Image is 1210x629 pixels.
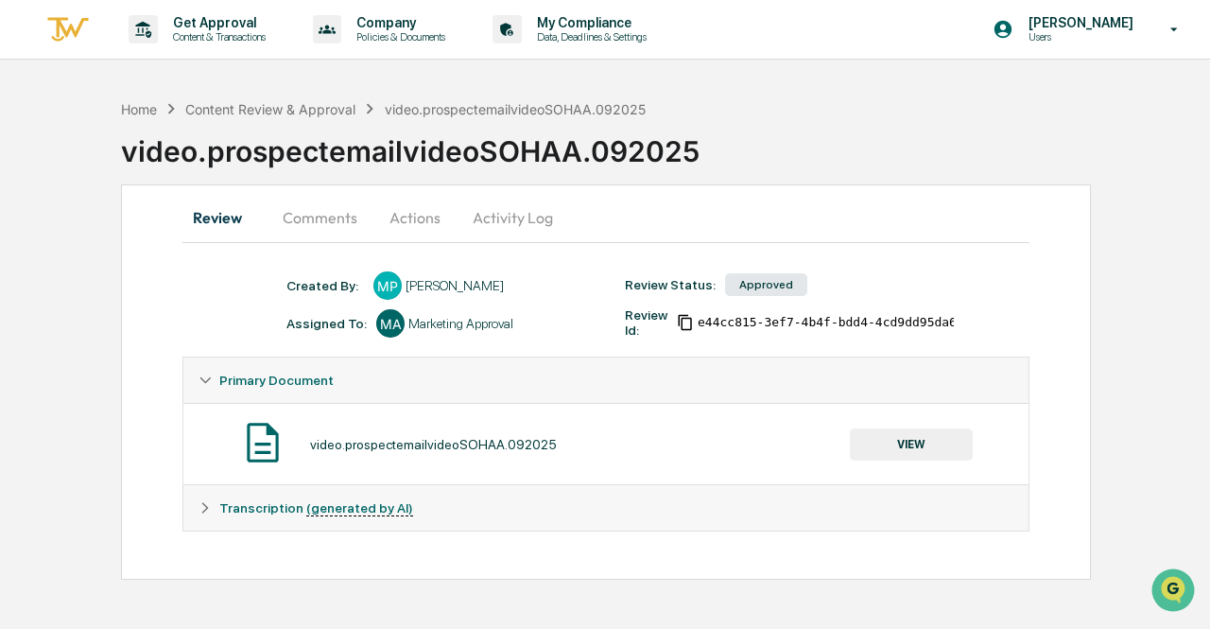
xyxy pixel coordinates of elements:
[385,101,646,117] div: video.prospectemailvideoSOHAA.092025
[850,428,973,461] button: VIEW
[156,237,234,256] span: Attestations
[522,30,656,44] p: Data, Deadlines & Settings
[182,195,1029,240] div: secondary tabs example
[11,266,127,300] a: 🔎Data Lookup
[183,485,1028,531] div: Transcription (generated by AI)
[341,15,455,30] p: Company
[121,101,157,117] div: Home
[239,419,286,466] img: Document Icon
[372,195,458,240] button: Actions
[38,273,119,292] span: Data Lookup
[183,403,1028,484] div: Primary Document
[219,500,413,515] span: Transcription
[158,15,275,30] p: Get Approval
[1149,567,1201,618] iframe: Open customer support
[522,15,656,30] p: My Compliance
[625,277,716,292] div: Review Status:
[133,319,229,334] a: Powered byPylon
[625,307,667,338] div: Review Id:
[158,30,275,44] p: Content & Transactions
[1013,15,1143,30] p: [PERSON_NAME]
[1013,30,1143,44] p: Users
[458,195,568,240] button: Activity Log
[376,309,405,338] div: MA
[64,163,239,178] div: We're available if you need us!
[19,275,34,290] div: 🔎
[406,278,504,293] div: [PERSON_NAME]
[130,230,242,264] a: 🗄️Attestations
[38,237,122,256] span: Preclearance
[19,144,53,178] img: 1746055101610-c473b297-6a78-478c-a979-82029cc54cd1
[341,30,455,44] p: Policies & Documents
[698,315,964,330] span: e44cc815-3ef7-4b4f-bdd4-4cd9dd95da6f
[137,239,152,254] div: 🗄️
[64,144,310,163] div: Start new chat
[373,271,402,300] div: MP
[121,119,1210,168] div: video.prospectemailvideoSOHAA.092025
[185,101,355,117] div: Content Review & Approval
[45,14,91,45] img: logo
[188,320,229,334] span: Pylon
[19,39,344,69] p: How can we help?
[286,316,367,331] div: Assigned To:
[725,273,807,296] div: Approved
[286,278,364,293] div: Created By: ‎ ‎
[268,195,372,240] button: Comments
[183,358,1028,403] div: Primary Document
[11,230,130,264] a: 🖐️Preclearance
[182,195,268,240] button: Review
[306,500,413,516] u: (generated by AI)
[321,149,344,172] button: Start new chat
[677,314,694,331] span: Copy Id
[219,373,334,388] span: Primary Document
[310,437,557,452] div: video.prospectemailvideoSOHAA.092025
[408,316,513,331] div: Marketing Approval
[19,239,34,254] div: 🖐️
